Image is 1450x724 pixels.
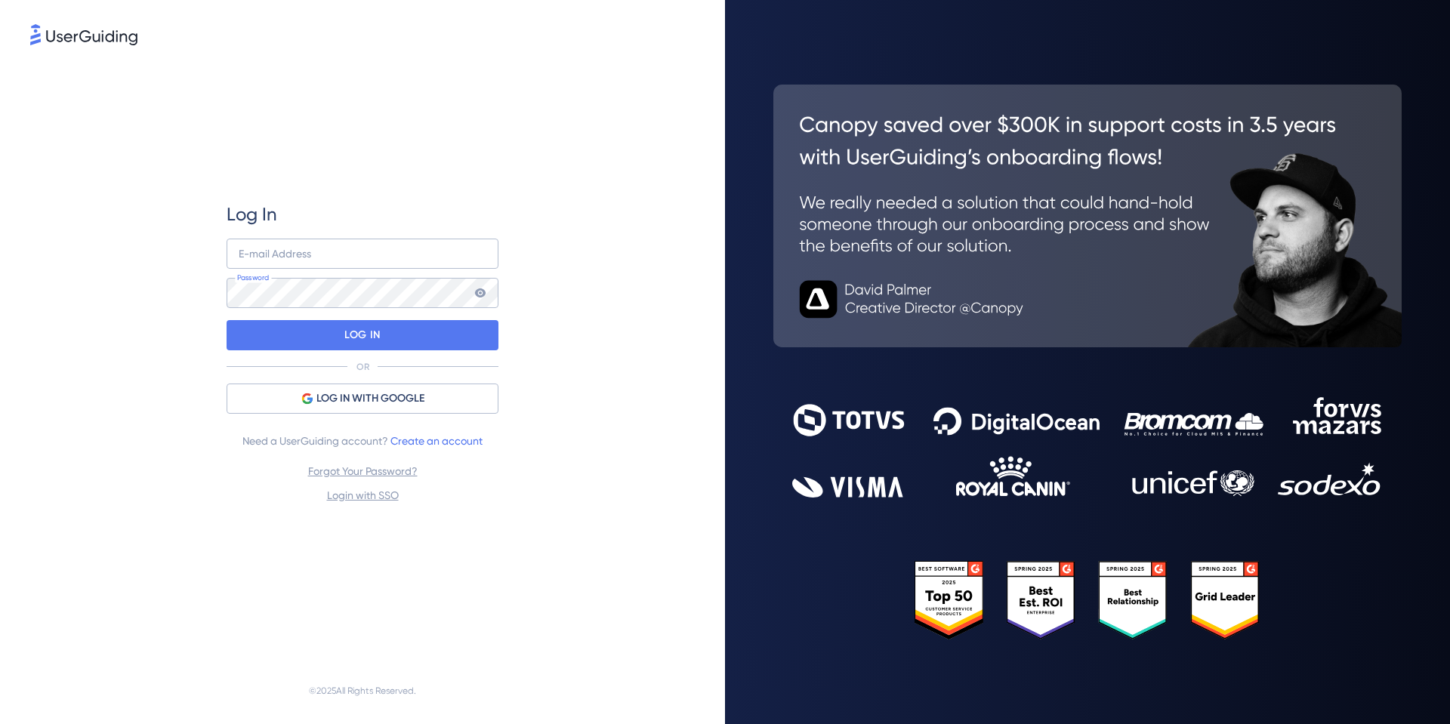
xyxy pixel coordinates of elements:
input: example@company.com [227,239,498,269]
span: Log In [227,202,277,226]
a: Forgot Your Password? [308,465,418,477]
span: Need a UserGuiding account? [242,432,483,450]
img: 9302ce2ac39453076f5bc0f2f2ca889b.svg [792,397,1383,498]
p: LOG IN [344,323,380,347]
a: Login with SSO [327,489,399,501]
a: Create an account [390,435,483,447]
span: LOG IN WITH GOOGLE [316,390,424,408]
span: © 2025 All Rights Reserved. [309,682,416,700]
img: 25303e33045975176eb484905ab012ff.svg [915,561,1260,640]
p: OR [356,361,369,373]
img: 8faab4ba6bc7696a72372aa768b0286c.svg [30,24,137,45]
img: 26c0aa7c25a843aed4baddd2b5e0fa68.svg [773,85,1402,347]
